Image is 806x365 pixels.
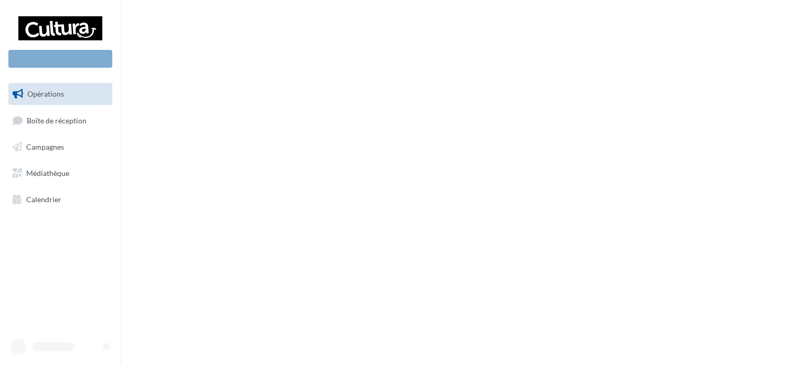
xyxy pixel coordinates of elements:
a: Médiathèque [6,162,114,184]
span: Boîte de réception [27,116,87,124]
a: Opérations [6,83,114,105]
a: Calendrier [6,189,114,211]
span: Campagnes [26,142,64,151]
span: Calendrier [26,194,61,203]
div: Nouvelle campagne [8,50,112,68]
span: Médiathèque [26,169,69,178]
a: Campagnes [6,136,114,158]
span: Opérations [27,89,64,98]
a: Boîte de réception [6,109,114,132]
